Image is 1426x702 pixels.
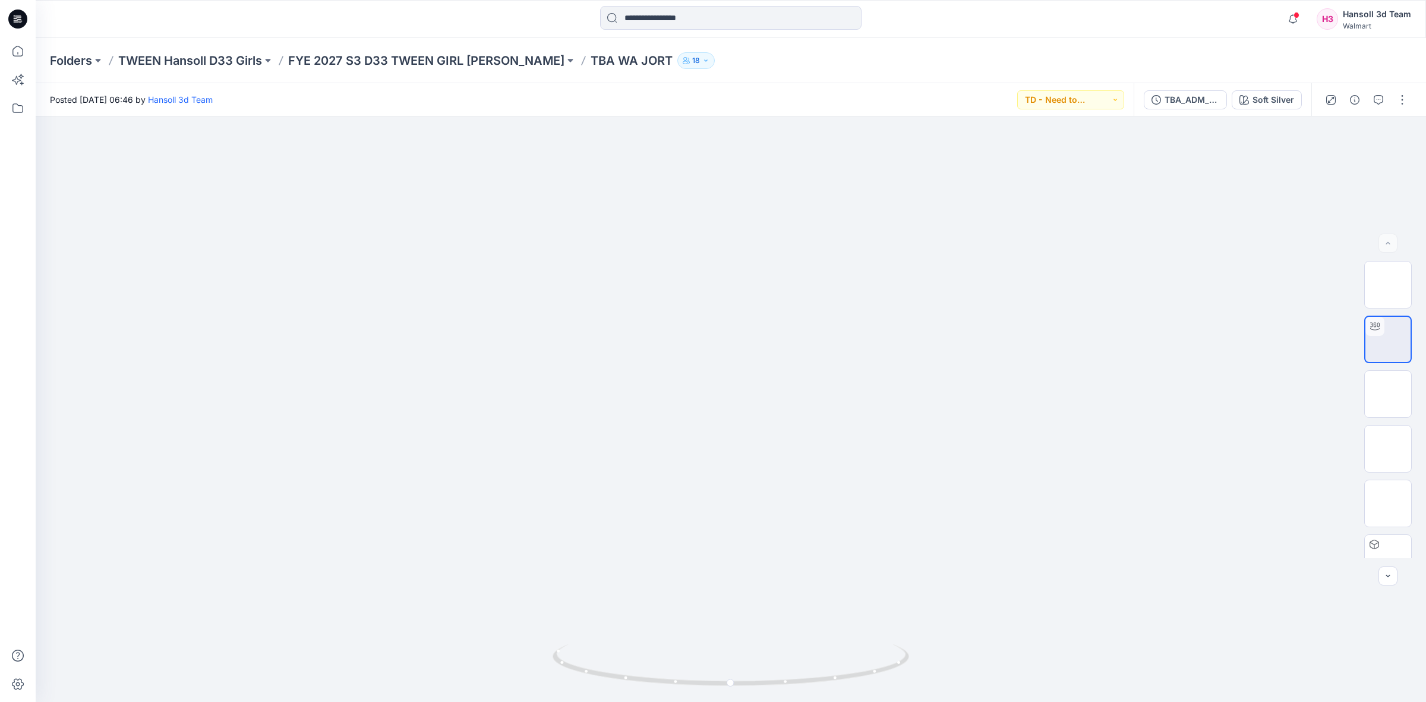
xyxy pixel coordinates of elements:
[591,52,673,69] p: TBA WA JORT
[148,95,213,105] a: Hansoll 3d Team
[677,52,715,69] button: 18
[50,93,213,106] span: Posted [DATE] 06:46 by
[50,52,92,69] a: Folders
[288,52,564,69] a: FYE 2027 S3 D33 TWEEN GIRL [PERSON_NAME]
[1144,90,1227,109] button: TBA_ADM_SC WA JORT_ASTM
[1232,90,1302,109] button: Soft Silver
[1343,21,1411,30] div: Walmart
[1345,90,1364,109] button: Details
[1343,7,1411,21] div: Hansoll 3d Team
[1317,8,1338,30] div: H3
[1165,93,1219,106] div: TBA_ADM_SC WA JORT_ASTM
[1253,93,1294,106] div: Soft Silver
[692,54,700,67] p: 18
[118,52,262,69] a: TWEEN Hansoll D33 Girls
